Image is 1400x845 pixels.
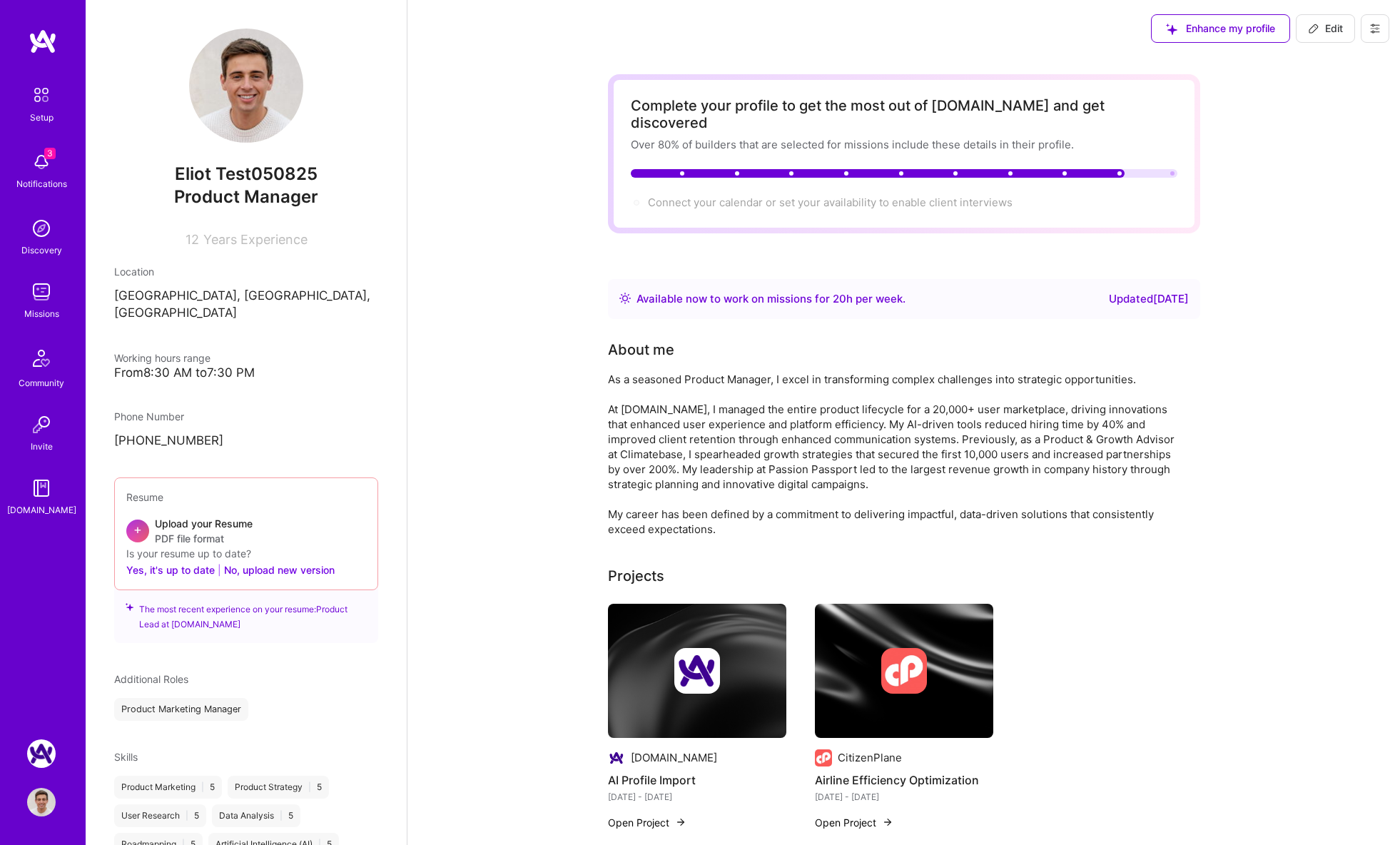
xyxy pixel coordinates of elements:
[126,546,366,561] div: Is your resume up to date?
[21,243,62,258] div: Discovery
[1109,290,1189,308] div: Updated [DATE]
[201,781,204,793] span: |
[608,372,1179,537] div: As a seasoned Product Manager, I excel in transforming complex challenges into strategic opportun...
[7,502,76,517] div: [DOMAIN_NAME]
[16,176,67,191] div: Notifications
[29,29,57,54] img: logo
[1296,14,1355,43] button: Edit
[27,214,56,243] img: discovery
[189,29,303,143] img: User Avatar
[114,410,184,422] span: Phone Number
[133,522,142,537] span: +
[27,788,56,816] img: User Avatar
[218,562,221,577] span: |
[186,232,199,247] span: 12
[27,278,56,306] img: teamwork
[619,293,631,304] img: Availability
[114,751,138,763] span: Skills
[674,648,720,694] img: Company logo
[675,816,686,828] img: arrow-right
[280,810,283,821] span: |
[126,561,215,578] button: Yes, it's up to date
[608,339,674,360] div: About me
[114,288,378,322] p: [GEOGRAPHIC_DATA], [GEOGRAPHIC_DATA], [GEOGRAPHIC_DATA]
[648,196,1013,209] span: Connect your calendar or set your availability to enable client interviews
[608,604,786,738] img: cover
[126,491,163,503] span: Resume
[114,582,378,643] div: The most recent experience on your resume: Product Lead at [DOMAIN_NAME]
[155,516,253,546] div: Upload your Resume
[186,810,188,821] span: |
[608,771,786,789] h4: AI Profile Import
[27,410,56,439] img: Invite
[24,341,59,375] img: Community
[24,739,59,768] a: A.Team: Google Calendar Integration Testing
[608,815,686,830] button: Open Project
[631,137,1177,152] div: Over 80% of builders that are selected for missions include these details in their profile.
[815,604,993,738] img: cover
[203,232,308,247] span: Years Experience
[815,749,832,766] img: Company logo
[608,565,664,587] div: Projects
[19,375,64,390] div: Community
[308,781,311,793] span: |
[1151,14,1290,43] button: Enhance my profile
[114,432,378,450] p: [PHONE_NUMBER]
[1166,24,1177,35] i: icon SuggestedTeams
[815,771,993,789] h4: Airline Efficiency Optimization
[881,648,927,694] img: Company logo
[114,352,210,364] span: Working hours range
[631,750,717,765] div: [DOMAIN_NAME]
[155,531,253,546] span: PDF file format
[31,439,53,454] div: Invite
[114,673,188,685] span: Additional Roles
[608,789,786,804] div: [DATE] - [DATE]
[838,750,902,765] div: CitizenPlane
[114,698,248,721] div: Product Marketing Manager
[1308,21,1343,36] span: Edit
[815,815,893,830] button: Open Project
[228,776,329,799] div: Product Strategy 5
[608,749,625,766] img: Company logo
[815,789,993,804] div: [DATE] - [DATE]
[636,290,906,308] div: Available now to work on missions for h per week .
[224,561,335,578] button: No, upload new version
[126,602,133,612] i: icon SuggestedTeams
[114,776,222,799] div: Product Marketing 5
[44,148,56,159] span: 3
[212,804,300,827] div: Data Analysis 5
[114,163,378,185] span: Eliot Test050825
[114,804,206,827] div: User Research 5
[24,788,59,816] a: User Avatar
[27,148,56,176] img: bell
[26,80,56,110] img: setup
[126,516,366,546] div: +Upload your ResumePDF file format
[27,739,56,768] img: A.Team: Google Calendar Integration Testing
[631,97,1177,131] div: Complete your profile to get the most out of [DOMAIN_NAME] and get discovered
[24,306,59,321] div: Missions
[833,292,846,305] span: 20
[114,365,378,380] div: From 8:30 AM to 7:30 PM
[30,110,54,125] div: Setup
[174,186,318,207] span: Product Manager
[1166,21,1275,36] span: Enhance my profile
[114,264,378,279] div: Location
[27,474,56,502] img: guide book
[882,816,893,828] img: arrow-right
